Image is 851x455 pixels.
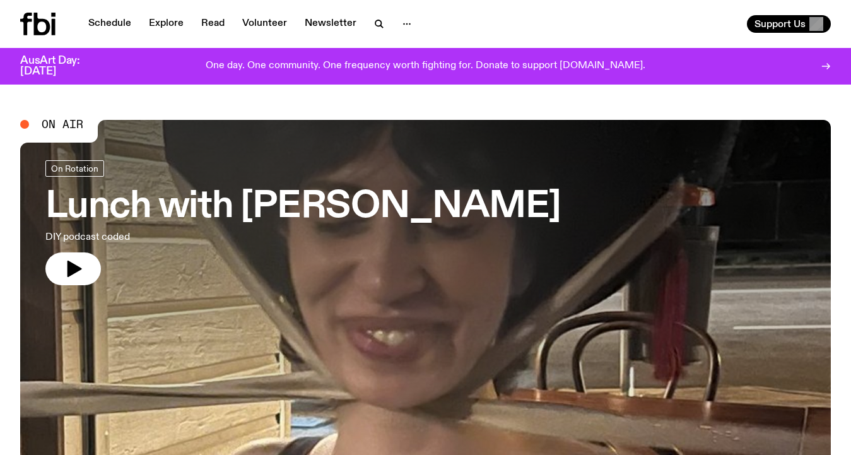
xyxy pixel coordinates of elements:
p: DIY podcast coded [45,230,368,245]
a: Lunch with [PERSON_NAME]DIY podcast coded [45,160,561,285]
button: Support Us [747,15,831,33]
a: Read [194,15,232,33]
span: Support Us [754,18,806,30]
a: Explore [141,15,191,33]
h3: AusArt Day: [DATE] [20,56,101,77]
span: On Rotation [51,163,98,173]
p: One day. One community. One frequency worth fighting for. Donate to support [DOMAIN_NAME]. [206,61,645,72]
a: On Rotation [45,160,104,177]
a: Newsletter [297,15,364,33]
span: On Air [42,119,83,130]
a: Volunteer [235,15,295,33]
a: Schedule [81,15,139,33]
h3: Lunch with [PERSON_NAME] [45,189,561,225]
